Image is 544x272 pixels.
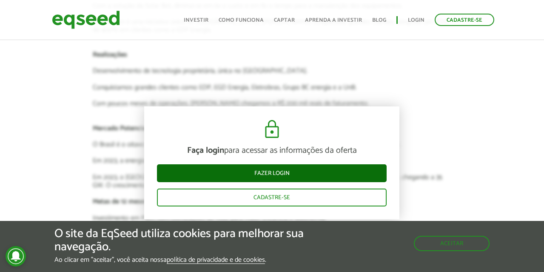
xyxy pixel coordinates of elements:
a: Login [408,17,424,23]
p: para acessar as informações da oferta [157,146,387,156]
img: EqSeed [52,9,120,31]
a: Cadastre-se [157,189,387,206]
h5: O site da EqSeed utiliza cookies para melhorar sua navegação. [54,227,316,254]
strong: Faça login [187,143,224,157]
a: Aprenda a investir [305,17,362,23]
p: Ao clicar em "aceitar", você aceita nossa . [54,256,316,264]
a: Fazer login [157,164,387,182]
a: Cadastre-se [435,14,494,26]
img: cadeado.svg [262,119,282,140]
a: Como funciona [219,17,264,23]
button: Aceitar [414,236,490,251]
a: Investir [184,17,208,23]
a: Captar [274,17,295,23]
a: Blog [372,17,386,23]
a: política de privacidade e de cookies [167,257,265,264]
